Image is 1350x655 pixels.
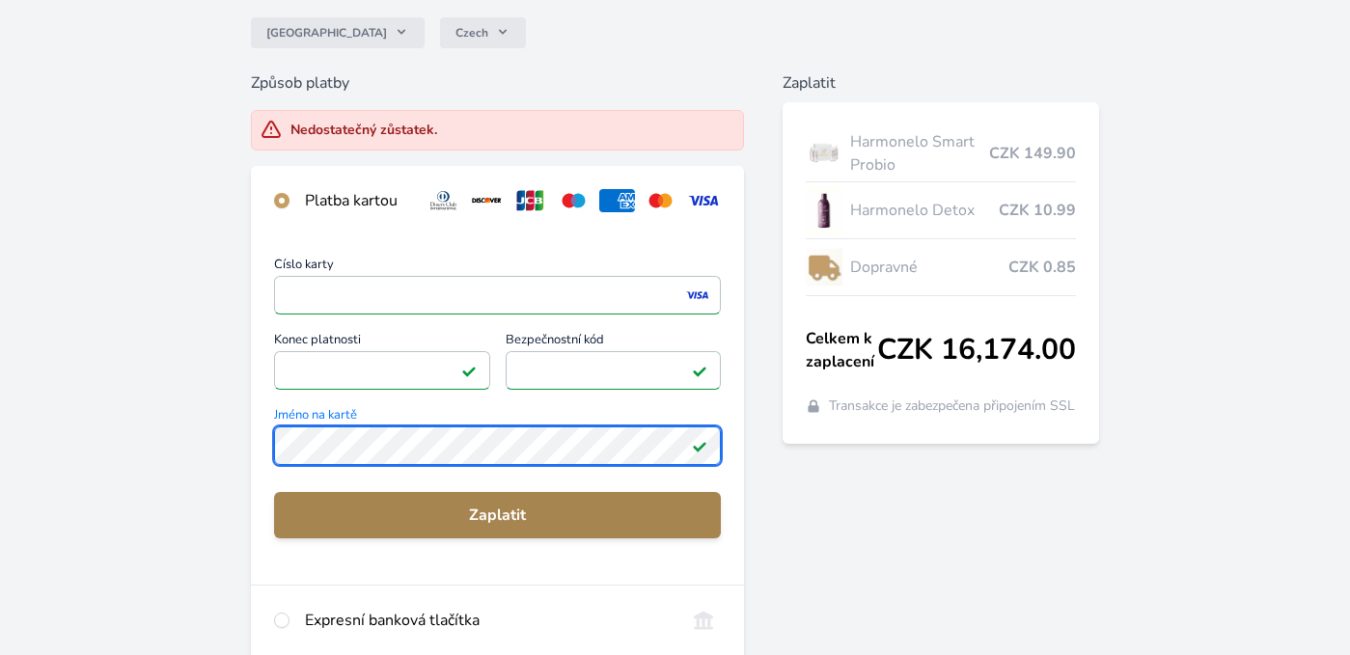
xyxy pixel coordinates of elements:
span: Czech [455,25,488,41]
button: Czech [440,17,526,48]
img: diners.svg [426,189,461,212]
span: CZK 16,174.00 [877,333,1076,368]
img: maestro.svg [556,189,592,212]
span: CZK 10.99 [999,199,1076,222]
span: Jméno na kartě [274,409,722,426]
span: Harmonelo Detox [850,199,999,222]
span: Bezpečnostní kód [506,334,722,351]
div: Nedostatečný zůstatek. [290,121,437,140]
span: Konec platnosti [274,334,490,351]
img: onlineBanking_CZ.svg [686,609,722,632]
img: delivery-lo.png [806,243,842,291]
span: Číslo karty [274,259,722,276]
span: Celkem k zaplacení [806,327,877,373]
h6: Zaplatit [783,71,1099,95]
h6: Způsob platby [251,71,745,95]
span: CZK 0.85 [1008,256,1076,279]
button: [GEOGRAPHIC_DATA] [251,17,425,48]
span: [GEOGRAPHIC_DATA] [266,25,387,41]
div: Expresní banková tlačítka [305,609,671,632]
iframe: Iframe pro číslo karty [283,282,713,309]
img: visa.svg [686,189,722,212]
img: visa [684,287,710,304]
span: Dopravné [850,256,1008,279]
span: CZK 149.90 [989,142,1076,165]
img: DETOX_se_stinem_x-lo.jpg [806,186,842,234]
img: Box-6-lahvi-SMART-PROBIO-1_(1)-lo.png [806,129,842,177]
img: jcb.svg [512,189,548,212]
img: amex.svg [599,189,635,212]
iframe: Iframe pro datum vypršení platnosti [283,357,482,384]
img: Platné pole [461,363,477,378]
iframe: Iframe pro bezpečnostní kód [514,357,713,384]
span: Zaplatit [289,504,706,527]
div: Platba kartou [305,189,410,212]
span: Transakce je zabezpečena připojením SSL [829,396,1075,416]
button: Zaplatit [274,492,722,538]
input: Jméno na kartěPlatné pole [274,426,722,465]
img: mc.svg [643,189,678,212]
span: Harmonelo Smart Probio [850,130,989,177]
img: Platné pole [692,363,707,378]
img: discover.svg [469,189,505,212]
img: Platné pole [692,438,707,453]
